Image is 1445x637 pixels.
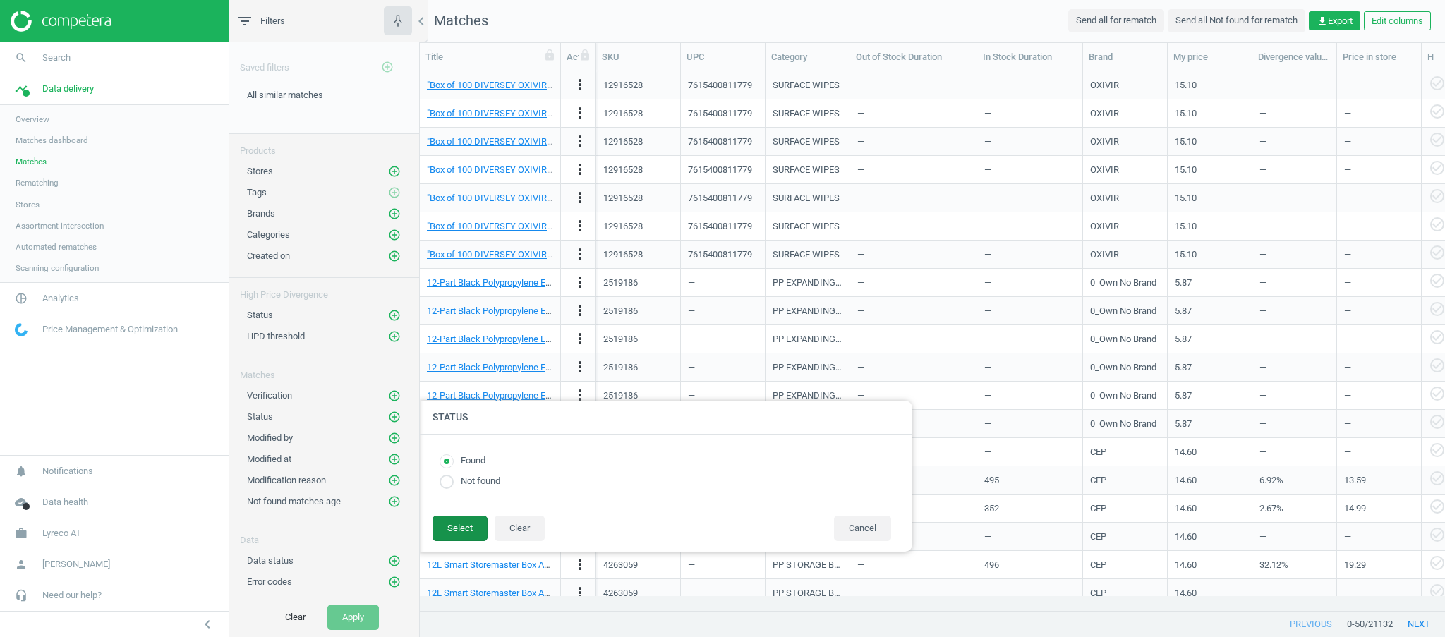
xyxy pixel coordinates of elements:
[42,83,94,95] span: Data delivery
[388,411,401,423] i: add_circle_outline
[388,432,401,444] i: add_circle_outline
[413,13,430,30] i: chevron_left
[247,250,290,261] span: Created on
[8,458,35,485] i: notifications
[247,208,275,219] span: Brands
[8,489,35,516] i: cloud_done
[229,134,419,157] div: Products
[42,558,110,571] span: [PERSON_NAME]
[16,177,59,188] span: Rematching
[373,53,401,82] button: add_circle_outline
[388,229,401,241] i: add_circle_outline
[387,308,401,322] button: add_circle_outline
[247,331,305,341] span: HPD threshold
[388,250,401,262] i: add_circle_outline
[42,465,93,478] span: Notifications
[388,330,401,343] i: add_circle_outline
[387,473,401,487] button: add_circle_outline
[247,90,323,100] span: All similar matches
[388,474,401,487] i: add_circle_outline
[42,496,88,509] span: Data health
[388,165,401,178] i: add_circle_outline
[229,523,419,547] div: Data
[388,186,401,199] i: add_circle_outline
[387,249,401,263] button: add_circle_outline
[247,229,290,240] span: Categories
[236,13,253,30] i: filter_list
[8,44,35,71] i: search
[388,207,401,220] i: add_circle_outline
[16,114,49,125] span: Overview
[247,187,267,198] span: Tags
[387,410,401,424] button: add_circle_outline
[327,605,379,630] button: Apply
[42,323,178,336] span: Price Management & Optimization
[247,576,292,587] span: Error codes
[387,554,401,568] button: add_circle_outline
[387,452,401,466] button: add_circle_outline
[8,551,35,578] i: person
[388,309,401,322] i: add_circle_outline
[16,135,88,146] span: Matches dashboard
[8,582,35,609] i: headset_mic
[247,390,292,401] span: Verification
[8,75,35,102] i: timeline
[190,615,225,633] button: chevron_left
[16,241,97,253] span: Automated rematches
[8,520,35,547] i: work
[11,11,111,32] img: ajHJNr6hYgQAAAAASUVORK5CYII=
[16,199,40,210] span: Stores
[42,292,79,305] span: Analytics
[229,42,419,82] div: Saved filters
[15,323,28,336] img: wGWNvw8QSZomAAAAABJRU5ErkJggg==
[16,220,104,231] span: Assortment intersection
[387,228,401,242] button: add_circle_outline
[199,616,216,633] i: chevron_left
[16,156,47,167] span: Matches
[247,166,273,176] span: Stores
[247,555,294,566] span: Data status
[381,61,394,73] i: add_circle_outline
[387,575,401,589] button: add_circle_outline
[229,278,419,301] div: High Price Divergence
[388,389,401,402] i: add_circle_outline
[247,496,341,506] span: Not found matches age
[270,605,320,630] button: Clear
[229,358,419,382] div: Matches
[387,164,401,178] button: add_circle_outline
[260,15,285,28] span: Filters
[42,51,71,64] span: Search
[387,207,401,221] button: add_circle_outline
[387,389,401,403] button: add_circle_outline
[388,554,401,567] i: add_circle_outline
[387,329,401,344] button: add_circle_outline
[387,186,401,200] button: add_circle_outline
[387,495,401,509] button: add_circle_outline
[388,576,401,588] i: add_circle_outline
[247,432,293,443] span: Modified by
[8,285,35,312] i: pie_chart_outlined
[247,411,273,422] span: Status
[418,401,912,434] h4: Status
[388,495,401,508] i: add_circle_outline
[16,262,99,274] span: Scanning configuration
[42,589,102,602] span: Need our help?
[387,431,401,445] button: add_circle_outline
[247,310,273,320] span: Status
[388,453,401,466] i: add_circle_outline
[247,475,326,485] span: Modification reason
[42,527,81,540] span: Lyreco AT
[247,454,291,464] span: Modified at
